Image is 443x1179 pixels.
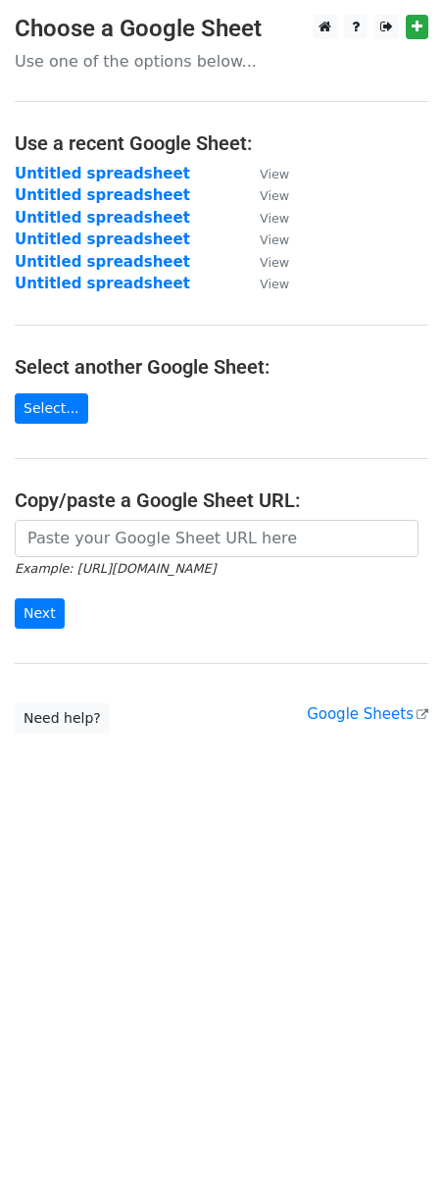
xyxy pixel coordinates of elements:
[15,15,428,43] h3: Choose a Google Sheet
[240,186,289,204] a: View
[240,231,289,248] a: View
[15,393,88,424] a: Select...
[15,275,190,292] a: Untitled spreadsheet
[15,209,190,227] a: Untitled spreadsheet
[240,165,289,182] a: View
[260,167,289,181] small: View
[260,255,289,270] small: View
[15,231,190,248] a: Untitled spreadsheet
[15,488,428,512] h4: Copy/paste a Google Sheet URL:
[15,703,110,734] a: Need help?
[15,186,190,204] a: Untitled spreadsheet
[240,253,289,271] a: View
[260,277,289,291] small: View
[240,275,289,292] a: View
[15,520,418,557] input: Paste your Google Sheet URL here
[15,253,190,271] a: Untitled spreadsheet
[15,355,428,379] h4: Select another Google Sheet:
[15,131,428,155] h4: Use a recent Google Sheet:
[260,232,289,247] small: View
[240,209,289,227] a: View
[15,51,428,72] p: Use one of the options below...
[260,188,289,203] small: View
[15,165,190,182] a: Untitled spreadsheet
[307,705,428,723] a: Google Sheets
[15,598,65,629] input: Next
[15,561,216,576] small: Example: [URL][DOMAIN_NAME]
[260,211,289,226] small: View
